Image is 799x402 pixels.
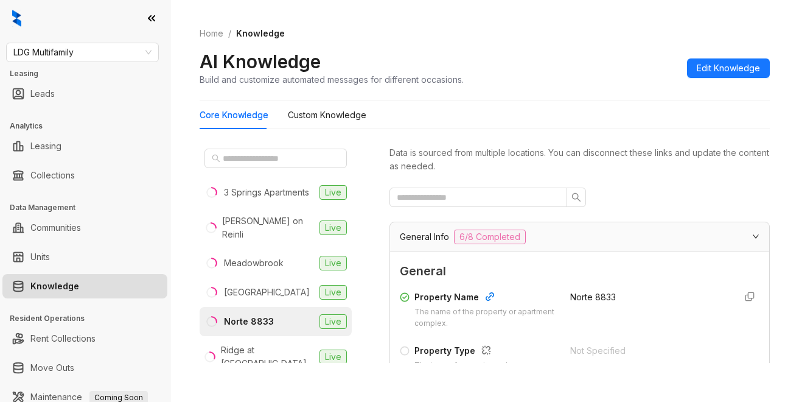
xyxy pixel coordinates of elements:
div: Property Name [414,291,555,306]
a: Communities [30,216,81,240]
span: Live [319,256,347,270]
span: Live [319,185,347,200]
li: Move Outs [2,356,167,380]
span: search [212,154,220,163]
a: Knowledge [30,274,79,298]
a: Home [197,27,226,40]
div: The name of the property or apartment complex. [414,306,555,330]
li: Collections [2,163,167,188]
li: Knowledge [2,274,167,298]
span: General [400,262,759,281]
div: Property Type [414,344,556,360]
div: Not Specified [570,344,726,358]
span: Live [319,314,347,329]
h3: Data Management [10,202,170,213]
a: Units [30,245,50,269]
li: Units [2,245,167,269]
div: Custom Knowledge [288,108,366,122]
a: Move Outs [30,356,74,380]
div: General Info6/8 Completed [390,222,769,252]
span: Live [319,285,347,300]
a: Leasing [30,134,61,158]
div: [GEOGRAPHIC_DATA] [224,286,310,299]
span: General Info [400,230,449,244]
a: Leads [30,82,55,106]
span: Live [319,220,347,235]
div: 3 Springs Apartments [224,186,309,199]
span: 6/8 Completed [454,230,526,244]
h3: Analytics [10,121,170,132]
a: Collections [30,163,75,188]
div: Meadowbrook [224,256,284,270]
span: search [571,192,581,202]
div: Norte 8833 [224,315,274,328]
h3: Resident Operations [10,313,170,324]
li: Leads [2,82,167,106]
span: Knowledge [236,28,285,38]
li: Leasing [2,134,167,158]
div: Core Knowledge [200,108,268,122]
div: Ridge at [GEOGRAPHIC_DATA] [221,344,315,370]
div: Build and customize automated messages for different occasions. [200,73,464,86]
div: The type of property, such as apartment, condo, or townhouse. [414,360,556,383]
div: [PERSON_NAME] on Reinli [222,214,315,241]
li: Rent Collections [2,326,167,351]
h2: AI Knowledge [200,50,321,73]
a: Rent Collections [30,326,96,351]
div: Data is sourced from multiple locations. You can disconnect these links and update the content as... [389,146,770,173]
span: Live [319,350,347,364]
span: Edit Knowledge [697,62,760,75]
li: / [228,27,231,40]
h3: Leasing [10,68,170,79]
span: Norte 8833 [570,292,616,302]
button: Edit Knowledge [687,58,770,78]
li: Communities [2,216,167,240]
span: LDG Multifamily [13,43,152,62]
img: logo [12,10,21,27]
span: expanded [752,233,759,240]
